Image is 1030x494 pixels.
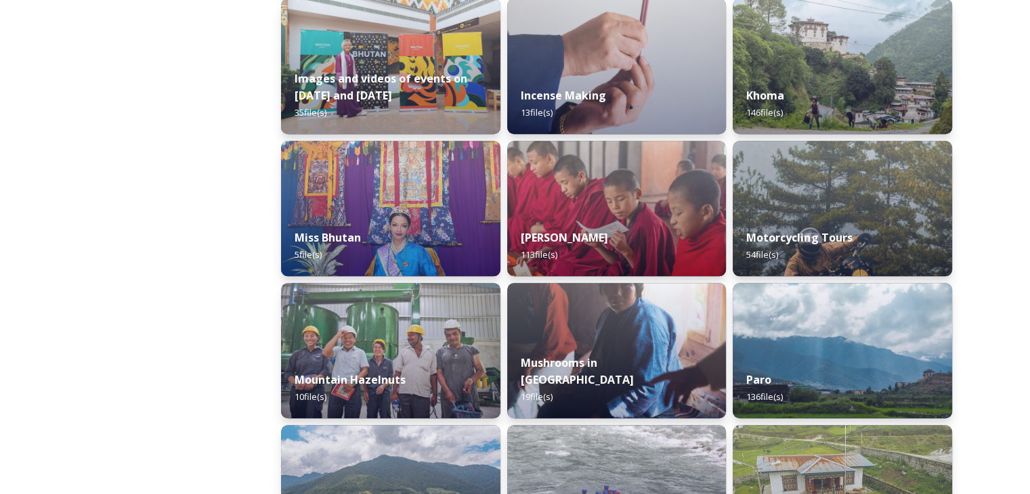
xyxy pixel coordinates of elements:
[281,283,500,418] img: WattBryan-20170720-0740-P50.jpg
[295,106,326,118] span: 35 file(s)
[295,230,361,245] strong: Miss Bhutan
[521,248,557,261] span: 113 file(s)
[521,390,553,403] span: 19 file(s)
[733,283,952,418] img: Paro%2520050723%2520by%2520Amp%2520Sripimanwat-20.jpg
[295,372,406,387] strong: Mountain Hazelnuts
[295,248,322,261] span: 5 file(s)
[746,372,771,387] strong: Paro
[746,390,783,403] span: 136 file(s)
[295,390,326,403] span: 10 file(s)
[521,106,553,118] span: 13 file(s)
[281,141,500,276] img: Miss%2520Bhutan%2520Tashi%2520Choden%25205.jpg
[521,230,608,245] strong: [PERSON_NAME]
[295,71,467,103] strong: Images and videos of events on [DATE] and [DATE]
[746,248,778,261] span: 54 file(s)
[521,88,606,103] strong: Incense Making
[733,141,952,276] img: By%2520Leewang%2520Tobgay%252C%2520President%252C%2520The%2520Badgers%2520Motorcycle%2520Club%252...
[507,283,727,418] img: _SCH7798.jpg
[746,106,783,118] span: 146 file(s)
[521,355,634,387] strong: Mushrooms in [GEOGRAPHIC_DATA]
[507,141,727,276] img: Mongar%2520and%2520Dametshi%2520110723%2520by%2520Amp%2520Sripimanwat-9.jpg
[746,88,784,103] strong: Khoma
[746,230,852,245] strong: Motorcycling Tours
